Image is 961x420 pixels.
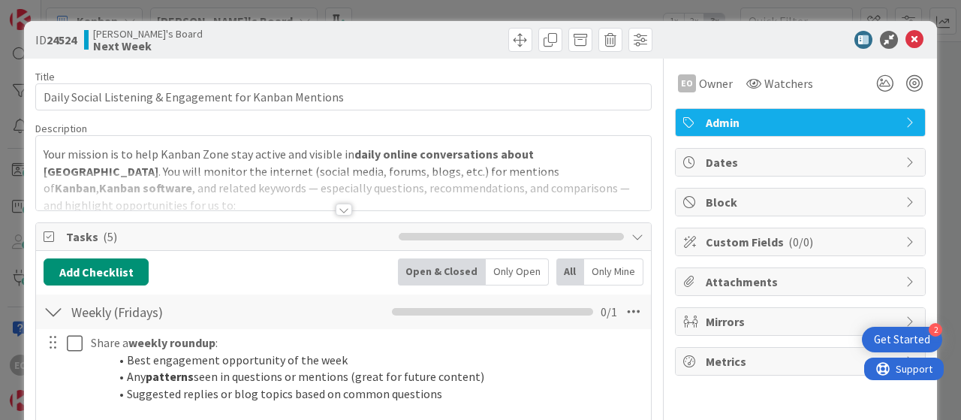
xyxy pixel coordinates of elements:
span: Metrics [706,352,898,370]
div: EO [678,74,696,92]
span: Custom Fields [706,233,898,251]
span: Owner [699,74,733,92]
span: Dates [706,153,898,171]
div: Only Open [486,258,549,286]
li: Suggested replies or blog topics based on common questions [109,385,640,403]
li: Any seen in questions or mentions (great for future content) [109,368,640,385]
span: Support [32,2,68,20]
p: Your mission is to help Kanban Zone stay active and visible in . You will monitor the internet (s... [44,146,643,214]
div: Get Started [874,332,930,347]
span: Mirrors [706,313,898,331]
span: Watchers [764,74,813,92]
input: Add Checklist... [66,298,316,325]
span: ( 0/0 ) [788,234,813,249]
div: Open Get Started checklist, remaining modules: 2 [862,327,942,352]
div: 2 [929,323,942,337]
li: Best engagement opportunity of the week [109,352,640,369]
span: Admin [706,113,898,131]
b: Next Week [93,40,203,52]
label: Title [35,70,55,83]
button: Add Checklist [44,258,149,286]
span: Block [706,193,898,211]
span: Description [35,122,87,135]
strong: weekly roundup [128,335,215,350]
strong: patterns [146,369,194,384]
div: All [556,258,584,286]
b: 24524 [47,32,77,47]
input: type card name here... [35,83,652,110]
div: Only Mine [584,258,643,286]
span: [PERSON_NAME]'s Board [93,28,203,40]
p: Share a : [91,334,640,352]
span: ID [35,31,77,49]
span: Tasks [66,228,391,246]
span: 0 / 1 [601,303,617,321]
span: Attachments [706,273,898,291]
span: ( 5 ) [103,229,117,244]
div: Open & Closed [398,258,486,286]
